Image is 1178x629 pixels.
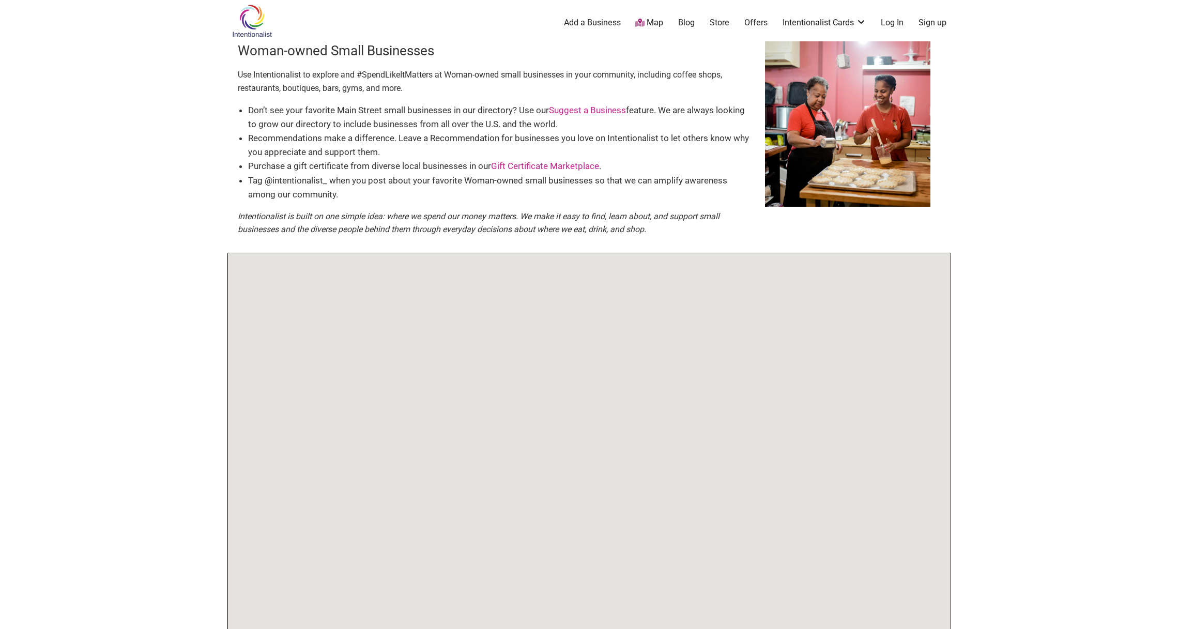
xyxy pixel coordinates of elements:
img: Intentionalist [227,4,277,38]
a: Suggest a Business [549,105,626,115]
p: Use Intentionalist to explore and #SpendLikeItMatters at Woman-owned small businesses in your com... [238,68,755,95]
li: Tag @intentionalist_ when you post about your favorite Woman-owned small businesses so that we ca... [248,174,755,202]
li: Purchase a gift certificate from diverse local businesses in our . [248,159,755,173]
a: Map [635,17,663,29]
a: Gift Certificate Marketplace [491,161,599,171]
h3: Woman-owned Small Businesses [238,41,755,60]
img: Barbara-and-Lillian-scaled.jpg [765,41,930,207]
a: Blog [678,17,695,28]
li: Don’t see your favorite Main Street small businesses in our directory? Use our feature. We are al... [248,103,755,131]
a: Log In [881,17,904,28]
a: Sign up [919,17,946,28]
a: Store [710,17,729,28]
li: Recommendations make a difference. Leave a Recommendation for businesses you love on Intentionali... [248,131,755,159]
a: Offers [744,17,768,28]
a: Intentionalist Cards [783,17,866,28]
a: Add a Business [564,17,621,28]
em: Intentionalist is built on one simple idea: where we spend our money matters. We make it easy to ... [238,211,720,235]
